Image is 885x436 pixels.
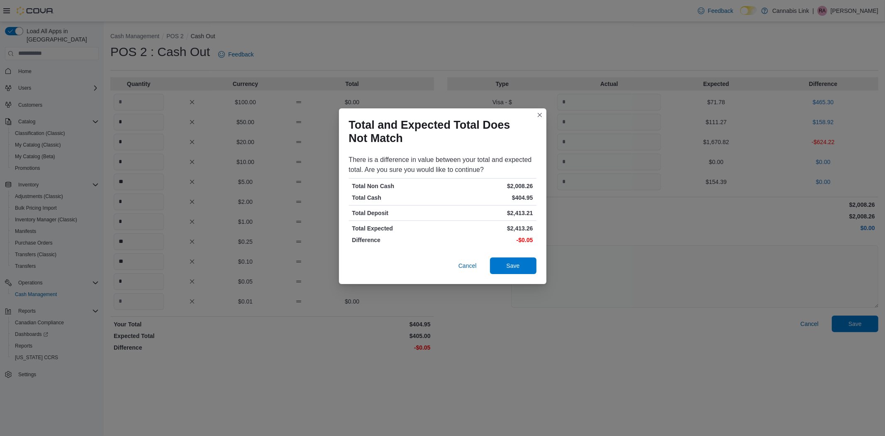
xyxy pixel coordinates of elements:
[444,224,533,233] p: $2,413.26
[444,182,533,190] p: $2,008.26
[352,194,441,202] p: Total Cash
[352,224,441,233] p: Total Expected
[535,110,545,120] button: Closes this modal window
[490,257,536,274] button: Save
[455,257,480,274] button: Cancel
[444,194,533,202] p: $404.95
[458,262,477,270] span: Cancel
[444,209,533,217] p: $2,413.21
[352,209,441,217] p: Total Deposit
[349,118,530,145] h1: Total and Expected Total Does Not Match
[444,236,533,244] p: -$0.05
[349,155,536,175] div: There is a difference in value between your total and expected total. Are you sure you would like...
[507,262,520,270] span: Save
[352,182,441,190] p: Total Non Cash
[352,236,441,244] p: Difference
